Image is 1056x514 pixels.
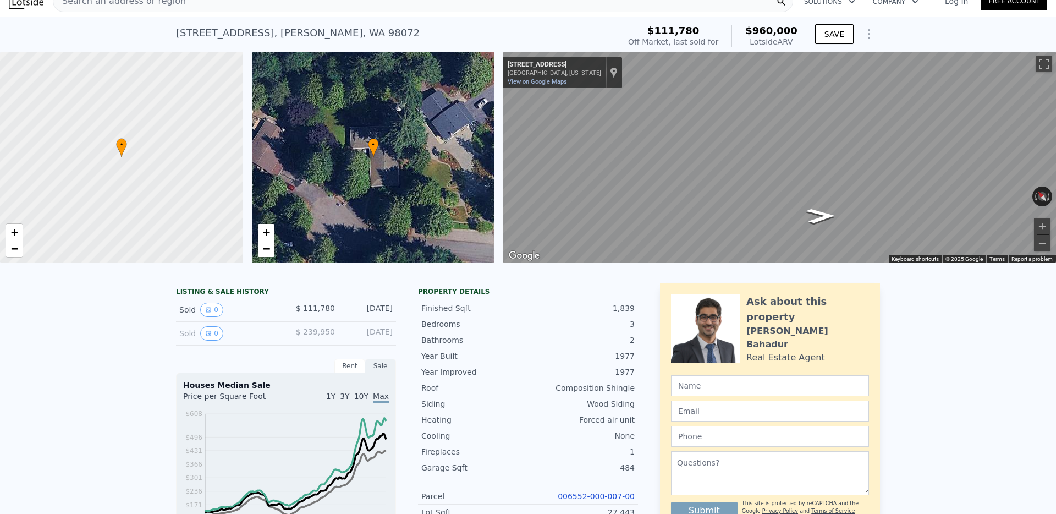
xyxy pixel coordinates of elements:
[421,335,528,346] div: Bathrooms
[421,430,528,441] div: Cooling
[176,287,396,298] div: LISTING & SALE HISTORY
[671,426,869,447] input: Phone
[200,303,223,317] button: View historical data
[183,391,286,408] div: Price per Square Foot
[508,61,601,69] div: [STREET_ADDRESS]
[989,256,1005,262] a: Terms (opens in new tab)
[421,446,528,457] div: Fireplaces
[185,474,202,482] tspan: $301
[746,325,869,351] div: [PERSON_NAME] Bahadur
[1034,218,1050,234] button: Zoom in
[6,224,23,240] a: Zoom in
[116,140,127,150] span: •
[11,242,18,255] span: −
[258,240,274,257] a: Zoom out
[6,240,23,257] a: Zoom out
[528,303,635,314] div: 1,839
[344,303,393,317] div: [DATE]
[811,508,855,514] a: Terms of Service
[1011,256,1053,262] a: Report a problem
[421,367,528,378] div: Year Improved
[185,461,202,468] tspan: $366
[185,434,202,441] tspan: $496
[11,225,18,239] span: +
[945,256,983,262] span: © 2025 Google
[892,255,939,263] button: Keyboard shortcuts
[628,36,718,47] div: Off Market, last sold for
[179,326,277,341] div: Sold
[647,25,700,36] span: $111,780
[421,351,528,362] div: Year Built
[179,303,277,317] div: Sold
[262,242,269,255] span: −
[418,287,638,296] div: Property details
[1034,235,1050,251] button: Zoom out
[528,430,635,441] div: None
[183,380,389,391] div: Houses Median Sale
[528,335,635,346] div: 2
[858,23,880,45] button: Show Options
[262,225,269,239] span: +
[746,294,869,325] div: Ask about this property
[296,304,335,313] span: $ 111,780
[1036,56,1052,72] button: Toggle fullscreen view
[421,398,528,409] div: Siding
[344,326,393,341] div: [DATE]
[340,392,349,401] span: 3Y
[258,224,274,240] a: Zoom in
[762,508,798,514] a: Privacy Policy
[365,359,396,373] div: Sale
[745,25,798,36] span: $960,000
[421,303,528,314] div: Finished Sqft
[185,410,202,418] tspan: $608
[746,351,825,364] div: Real Estate Agent
[528,319,635,330] div: 3
[200,326,223,341] button: View historical data
[508,78,567,85] a: View on Google Maps
[185,501,202,509] tspan: $171
[528,446,635,457] div: 1
[176,25,420,41] div: [STREET_ADDRESS] , [PERSON_NAME] , WA 98072
[354,392,369,401] span: 10Y
[326,392,335,401] span: 1Y
[185,488,202,495] tspan: $236
[558,492,635,501] a: 006552-000-007-00
[610,67,618,79] a: Show location on map
[671,375,869,396] input: Name
[528,414,635,425] div: Forced air unit
[421,414,528,425] div: Heating
[528,382,635,393] div: Composition Shingle
[506,249,542,263] a: Open this area in Google Maps (opens a new window)
[528,351,635,362] div: 1977
[528,462,635,473] div: 484
[334,359,365,373] div: Rent
[368,140,379,150] span: •
[815,24,854,44] button: SAVE
[528,398,635,409] div: Wood Siding
[421,491,528,502] div: Parcel
[671,401,869,422] input: Email
[368,138,379,157] div: •
[503,52,1056,263] div: Street View
[185,447,202,455] tspan: $431
[794,205,848,227] path: Go Southeast, 214th Pl SE
[1032,187,1038,206] button: Rotate counterclockwise
[421,319,528,330] div: Bedrooms
[421,462,528,473] div: Garage Sqft
[296,327,335,336] span: $ 239,950
[1033,186,1052,206] button: Reset the view
[506,249,542,263] img: Google
[373,392,389,403] span: Max
[503,52,1056,263] div: Map
[745,36,798,47] div: Lotside ARV
[1047,187,1053,206] button: Rotate clockwise
[116,138,127,157] div: •
[508,69,601,76] div: [GEOGRAPHIC_DATA], [US_STATE]
[421,382,528,393] div: Roof
[528,367,635,378] div: 1977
